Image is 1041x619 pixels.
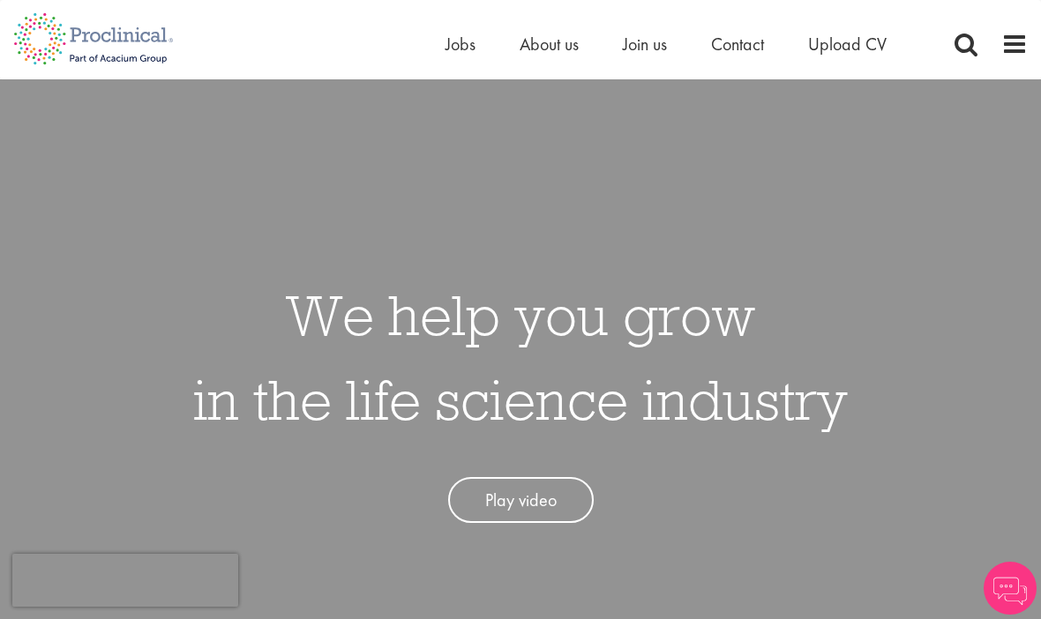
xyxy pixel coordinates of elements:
[193,272,848,442] h1: We help you grow in the life science industry
[623,33,667,56] a: Join us
[984,562,1037,615] img: Chatbot
[711,33,764,56] a: Contact
[446,33,476,56] a: Jobs
[520,33,579,56] a: About us
[448,477,594,524] a: Play video
[808,33,887,56] a: Upload CV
